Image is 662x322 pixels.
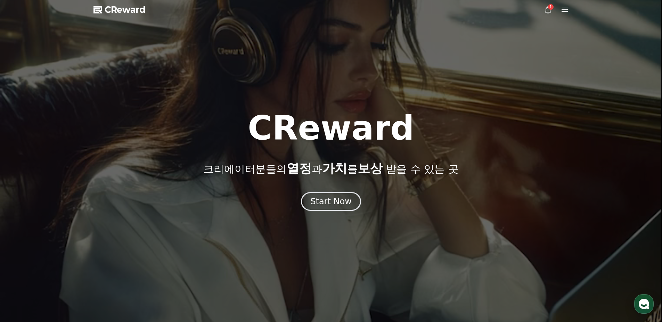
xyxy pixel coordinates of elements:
[544,6,552,14] a: 1
[310,196,352,207] div: Start Now
[287,161,312,175] span: 열정
[301,199,361,206] a: Start Now
[248,112,414,145] h1: CReward
[358,161,383,175] span: 보상
[203,162,458,175] p: 크리에이터분들의 과 를 받을 수 있는 곳
[93,4,146,15] a: CReward
[548,4,554,10] div: 1
[322,161,347,175] span: 가치
[105,4,146,15] span: CReward
[301,192,361,211] button: Start Now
